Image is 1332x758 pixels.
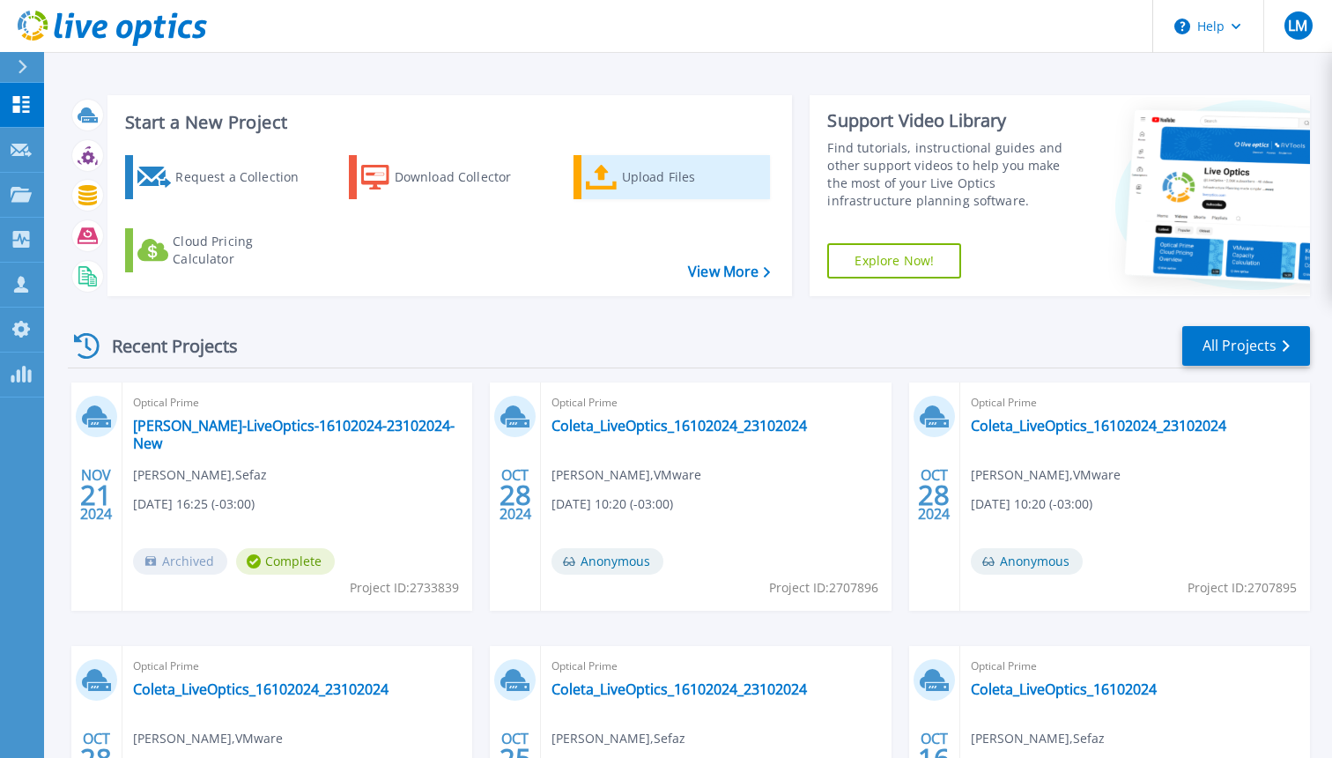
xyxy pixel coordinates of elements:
span: [PERSON_NAME] , Sefaz [133,465,267,485]
a: Explore Now! [827,243,961,279]
span: [PERSON_NAME] , VMware [971,465,1121,485]
a: Request a Collection [125,155,322,199]
h3: Start a New Project [125,113,770,132]
a: Download Collector [349,155,545,199]
div: OCT 2024 [917,463,951,527]
a: Coleta_LiveOptics_16102024_23102024 [971,417,1226,435]
span: Optical Prime [971,393,1299,412]
a: [PERSON_NAME]-LiveOptics-16102024-23102024-New [133,417,462,452]
a: Coleta_LiveOptics_16102024_23102024 [133,680,388,698]
a: Coleta_LiveOptics_16102024_23102024 [551,417,807,435]
span: LM [1288,19,1307,33]
a: Upload Files [573,155,770,199]
div: Recent Projects [68,324,262,368]
div: Download Collector [395,160,536,195]
a: Coleta_LiveOptics_16102024 [971,680,1157,698]
a: View More [688,264,770,280]
span: Project ID: 2707896 [769,578,878,598]
a: All Projects [1182,326,1310,366]
span: 21 [80,487,112,502]
a: Cloud Pricing Calculator [125,228,322,272]
div: OCT 2024 [499,463,532,527]
span: [PERSON_NAME] , VMware [133,729,283,748]
span: [PERSON_NAME] , Sefaz [971,729,1105,748]
span: Optical Prime [133,393,462,412]
span: Project ID: 2733839 [350,578,459,598]
span: [DATE] 10:20 (-03:00) [551,494,673,514]
span: [PERSON_NAME] , VMware [551,465,701,485]
div: Find tutorials, instructional guides and other support videos to help you make the most of your L... [827,139,1078,210]
span: Anonymous [971,548,1083,575]
span: Project ID: 2707895 [1188,578,1297,598]
span: [PERSON_NAME] , Sefaz [551,729,685,748]
span: Optical Prime [551,393,880,412]
span: Optical Prime [971,657,1299,676]
span: Archived [133,548,227,575]
div: NOV 2024 [79,463,113,527]
span: [DATE] 10:20 (-03:00) [971,494,1092,514]
div: Support Video Library [827,109,1078,132]
span: Optical Prime [133,657,462,676]
span: Anonymous [551,548,663,575]
div: Cloud Pricing Calculator [173,233,314,268]
span: Complete [236,548,335,575]
div: Request a Collection [175,160,316,195]
span: Optical Prime [551,657,880,676]
div: Upload Files [622,160,763,195]
a: Coleta_LiveOptics_16102024_23102024 [551,680,807,698]
span: [DATE] 16:25 (-03:00) [133,494,255,514]
span: 28 [499,487,531,502]
span: 28 [918,487,950,502]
